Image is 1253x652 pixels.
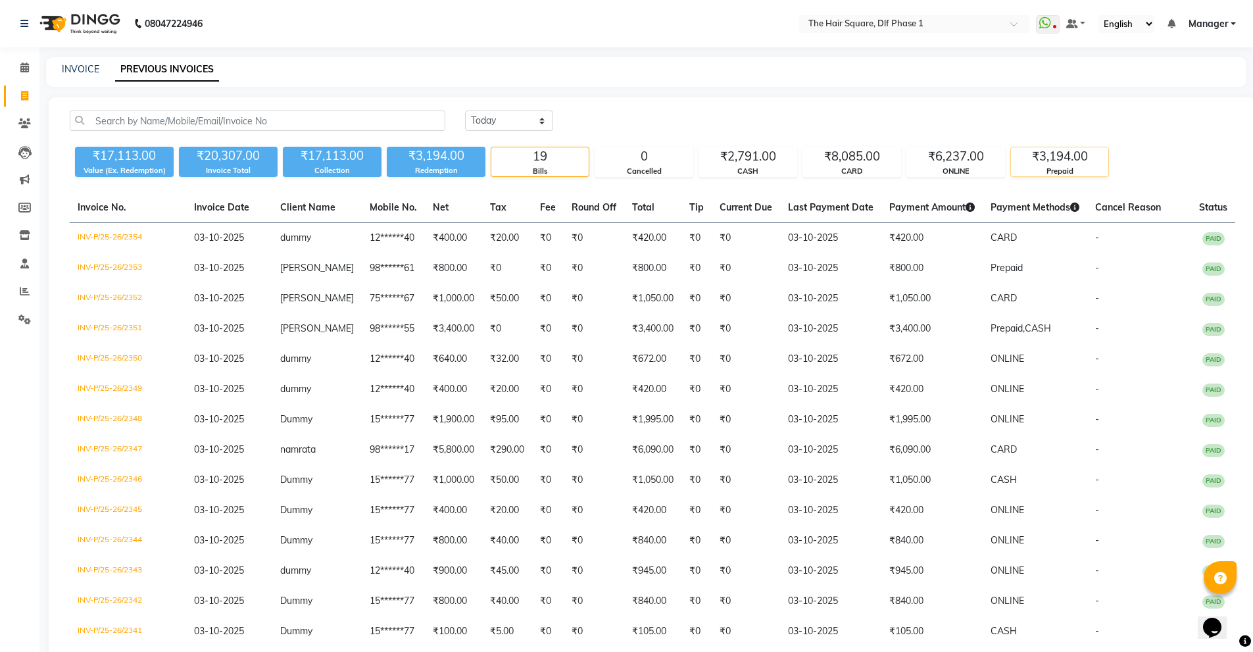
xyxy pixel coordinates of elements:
[425,284,482,314] td: ₹1,000.00
[780,465,881,495] td: 03-10-2025
[482,374,532,405] td: ₹20.00
[70,616,186,647] td: INV-P/25-26/2341
[482,526,532,556] td: ₹40.00
[624,556,681,586] td: ₹945.00
[991,504,1024,516] span: ONLINE
[1202,232,1225,245] span: PAID
[194,413,244,425] span: 03-10-2025
[881,374,983,405] td: ₹420.00
[532,405,564,435] td: ₹0
[712,253,780,284] td: ₹0
[712,526,780,556] td: ₹0
[1095,353,1099,364] span: -
[194,383,244,395] span: 03-10-2025
[70,586,186,616] td: INV-P/25-26/2342
[1095,292,1099,304] span: -
[532,465,564,495] td: ₹0
[280,413,312,425] span: Dummy
[1202,595,1225,609] span: PAID
[70,314,186,344] td: INV-P/25-26/2351
[1202,565,1225,578] span: PAID
[425,495,482,526] td: ₹400.00
[564,223,624,254] td: ₹0
[788,201,873,213] span: Last Payment Date
[564,344,624,374] td: ₹0
[681,586,712,616] td: ₹0
[881,526,983,556] td: ₹840.00
[780,284,881,314] td: 03-10-2025
[280,564,311,576] span: dummy
[540,201,556,213] span: Fee
[991,413,1024,425] span: ONLINE
[780,344,881,374] td: 03-10-2025
[624,253,681,284] td: ₹800.00
[1202,384,1225,397] span: PAID
[991,322,1025,334] span: Prepaid,
[425,435,482,465] td: ₹5,800.00
[280,322,354,334] span: [PERSON_NAME]
[1198,599,1240,639] iframe: chat widget
[370,201,417,213] span: Mobile No.
[780,556,881,586] td: 03-10-2025
[280,534,312,546] span: Dummy
[490,201,506,213] span: Tax
[624,374,681,405] td: ₹420.00
[681,223,712,254] td: ₹0
[991,383,1024,395] span: ONLINE
[624,344,681,374] td: ₹672.00
[564,495,624,526] td: ₹0
[564,374,624,405] td: ₹0
[681,435,712,465] td: ₹0
[70,284,186,314] td: INV-P/25-26/2352
[681,284,712,314] td: ₹0
[70,556,186,586] td: INV-P/25-26/2343
[532,344,564,374] td: ₹0
[780,586,881,616] td: 03-10-2025
[145,5,203,42] b: 08047224946
[70,253,186,284] td: INV-P/25-26/2353
[681,253,712,284] td: ₹0
[482,405,532,435] td: ₹95.00
[780,314,881,344] td: 03-10-2025
[991,353,1024,364] span: ONLINE
[780,495,881,526] td: 03-10-2025
[564,253,624,284] td: ₹0
[712,556,780,586] td: ₹0
[491,166,589,177] div: Bills
[681,405,712,435] td: ₹0
[712,223,780,254] td: ₹0
[991,534,1024,546] span: ONLINE
[70,111,445,131] input: Search by Name/Mobile/Email/Invoice No
[624,223,681,254] td: ₹420.00
[70,405,186,435] td: INV-P/25-26/2348
[780,435,881,465] td: 03-10-2025
[280,232,311,243] span: dummy
[1025,322,1051,334] span: CASH
[482,465,532,495] td: ₹50.00
[532,253,564,284] td: ₹0
[280,443,316,455] span: namrata
[532,495,564,526] td: ₹0
[532,526,564,556] td: ₹0
[881,253,983,284] td: ₹800.00
[1202,263,1225,276] span: PAID
[491,147,589,166] div: 19
[780,526,881,556] td: 03-10-2025
[780,405,881,435] td: 03-10-2025
[1095,383,1099,395] span: -
[75,147,174,165] div: ₹17,113.00
[194,353,244,364] span: 03-10-2025
[1202,353,1225,366] span: PAID
[433,201,449,213] span: Net
[425,586,482,616] td: ₹800.00
[881,405,983,435] td: ₹1,995.00
[1095,413,1099,425] span: -
[1011,166,1108,177] div: Prepaid
[194,201,249,213] span: Invoice Date
[280,474,312,486] span: Dummy
[1189,17,1228,31] span: Manager
[532,435,564,465] td: ₹0
[194,504,244,516] span: 03-10-2025
[681,616,712,647] td: ₹0
[632,201,654,213] span: Total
